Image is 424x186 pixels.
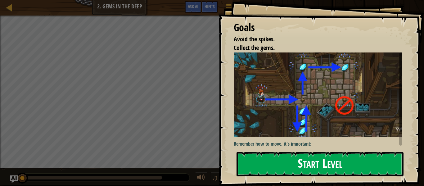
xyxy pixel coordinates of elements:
[226,43,401,52] li: Collect the gems.
[185,1,201,13] button: Ask AI
[212,173,218,182] span: ♫
[234,140,402,147] p: Remember how to move, it's important:
[10,175,18,183] button: Ask AI
[188,3,198,9] span: Ask AI
[210,172,221,185] button: ♫
[234,52,402,137] img: Gems in the deep
[234,35,275,43] span: Avoid the spikes.
[205,3,215,9] span: Hints
[226,35,401,44] li: Avoid the spikes.
[237,152,404,176] button: Start Level
[234,43,275,52] span: Collect the gems.
[195,172,207,185] button: Adjust volume
[234,20,402,35] div: Goals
